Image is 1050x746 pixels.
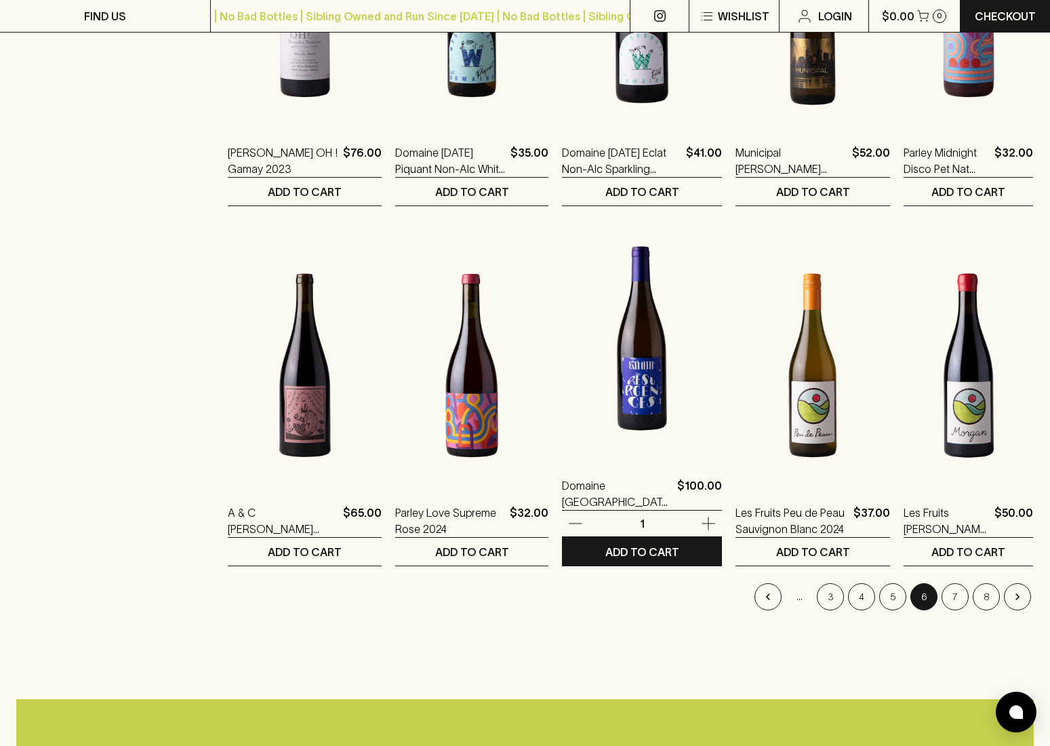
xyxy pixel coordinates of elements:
p: ADD TO CART [931,184,1005,200]
p: $0.00 [882,8,914,24]
p: $32.00 [994,144,1033,177]
button: ADD TO CART [904,178,1033,205]
button: ADD TO CART [562,178,722,205]
a: Domaine [DATE] Piquant Non-Alc White Airen [GEOGRAPHIC_DATA] [395,144,505,177]
p: FIND US [84,8,126,24]
img: Les Fruits Peu de Peau Sauvignon Blanc 2024 [735,247,890,484]
p: $37.00 [853,505,890,537]
a: Municipal [PERSON_NAME] 2021 [735,144,847,177]
a: Les Fruits Peu de Peau Sauvignon Blanc 2024 [735,505,848,537]
a: Les Fruits [PERSON_NAME] Pinot Noir 2023 [904,505,989,537]
button: Go to previous page [754,583,782,610]
p: ADD TO CART [931,544,1005,560]
p: $65.00 [343,505,382,537]
p: ADD TO CART [776,544,850,560]
button: Go to page 3 [817,583,844,610]
a: Parley Midnight Disco Pet Nat 2022 [904,144,989,177]
p: 0 [937,12,942,20]
button: Go to page 7 [942,583,969,610]
p: ADD TO CART [435,184,509,200]
a: A & C [PERSON_NAME] [GEOGRAPHIC_DATA] [GEOGRAPHIC_DATA] 2024 [228,505,338,537]
a: Domaine [DATE] Eclat Non-Alc Sparkling [GEOGRAPHIC_DATA] [562,144,681,177]
button: ADD TO CART [395,178,548,205]
img: A & C Ainsworth Landsborough Grenache 2024 [228,247,382,484]
a: [PERSON_NAME] OH ! Gamay 2023 [228,144,338,177]
p: ADD TO CART [435,544,509,560]
img: Parley Love Supreme Rose 2024 [395,247,548,484]
button: Go to page 5 [879,583,906,610]
p: $32.00 [510,505,548,537]
div: … [786,583,813,610]
p: ADD TO CART [776,184,850,200]
button: Go to page 8 [973,583,1000,610]
p: ADD TO CART [268,184,342,200]
img: bubble-icon [1009,705,1023,719]
button: ADD TO CART [904,538,1033,566]
p: $41.00 [686,144,722,177]
button: ADD TO CART [735,538,890,566]
img: Les Fruits Morgan Pinot Noir 2023 [904,247,1033,484]
p: ADD TO CART [605,184,679,200]
button: Go to page 4 [848,583,875,610]
a: Parley Love Supreme Rose 2024 [395,505,504,537]
p: ADD TO CART [605,544,679,560]
button: ADD TO CART [228,178,382,205]
p: $100.00 [677,477,722,510]
p: $35.00 [510,144,548,177]
button: ADD TO CART [735,178,890,205]
img: Domaine La Calmette Resurgences 2020 [562,220,722,457]
p: $50.00 [994,505,1033,537]
p: Wishlist [718,8,769,24]
a: Domaine [GEOGRAPHIC_DATA] Resurgences 2020 [562,477,672,510]
p: $76.00 [343,144,382,177]
nav: pagination navigation [228,583,1033,610]
button: ADD TO CART [395,538,548,566]
button: ADD TO CART [228,538,382,566]
button: page 6 [910,583,937,610]
p: $52.00 [852,144,890,177]
p: Checkout [975,8,1036,24]
p: Login [818,8,852,24]
button: Go to next page [1004,583,1031,610]
p: ADD TO CART [268,544,342,560]
p: 1 [626,516,658,531]
button: ADD TO CART [562,538,722,566]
